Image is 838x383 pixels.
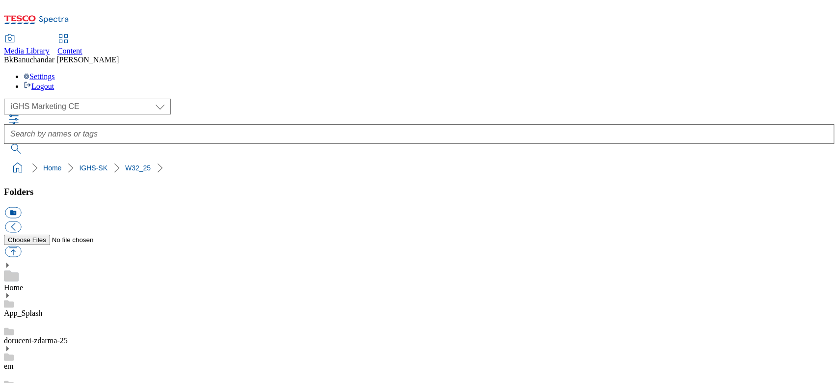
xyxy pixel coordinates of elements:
[4,187,834,197] h3: Folders
[79,164,108,172] a: IGHS-SK
[10,160,26,176] a: home
[57,47,82,55] span: Content
[4,362,14,370] a: em
[57,35,82,55] a: Content
[4,309,42,317] a: App_Splash
[24,72,55,81] a: Settings
[4,124,834,144] input: Search by names or tags
[13,55,119,64] span: Banuchandar [PERSON_NAME]
[4,159,834,177] nav: breadcrumb
[4,55,13,64] span: Bk
[4,35,50,55] a: Media Library
[125,164,151,172] a: W32_25
[4,47,50,55] span: Media Library
[43,164,61,172] a: Home
[4,336,68,345] a: doruceni-zdarma-25
[4,283,23,292] a: Home
[24,82,54,90] a: Logout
